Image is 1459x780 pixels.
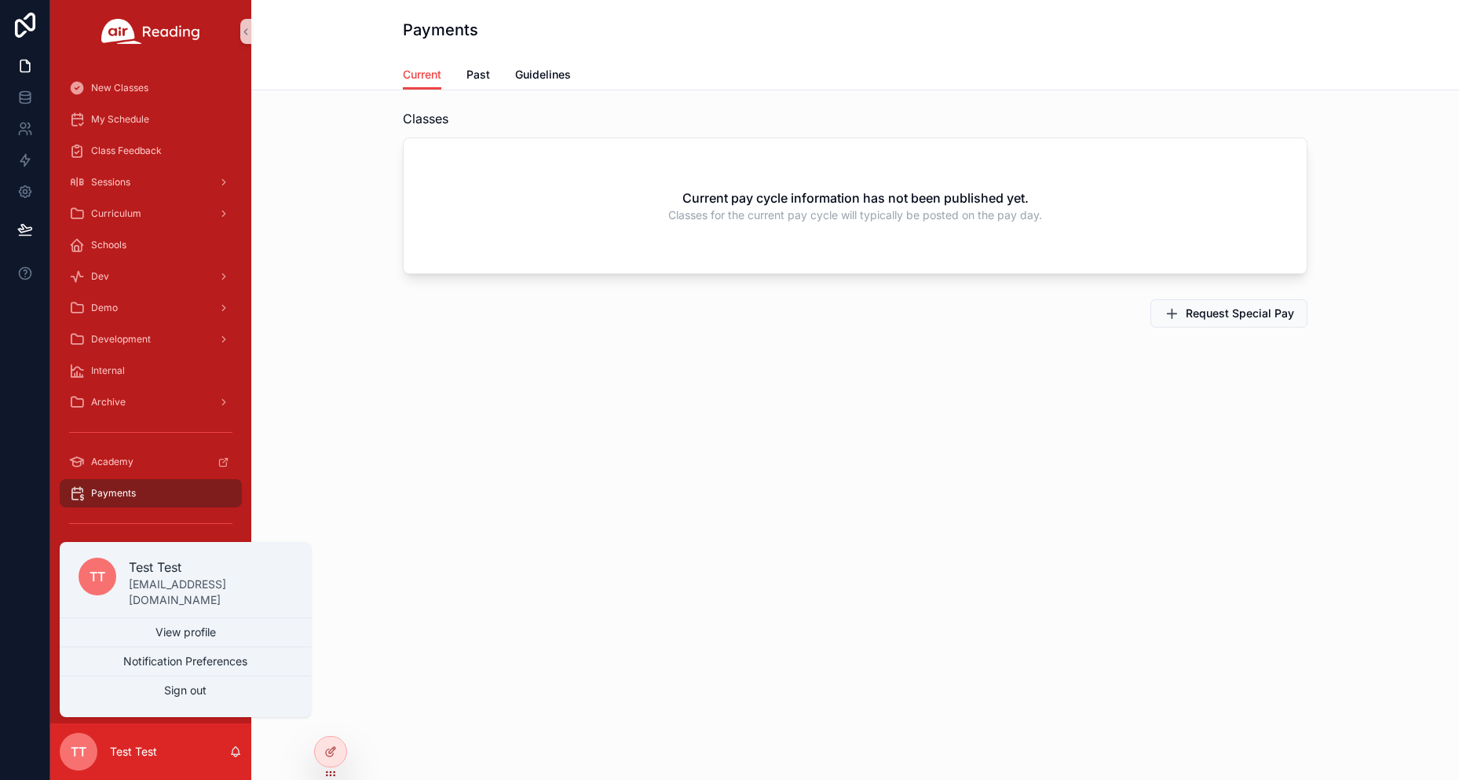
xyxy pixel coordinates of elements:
a: Schools [60,231,242,259]
span: TT [90,567,105,586]
span: Archive [91,396,126,408]
span: Dev [91,270,109,283]
a: Dev [60,262,242,291]
span: Schools [91,239,126,251]
a: Past [466,60,490,92]
span: Request Special Pay [1186,306,1294,321]
p: [EMAIL_ADDRESS][DOMAIN_NAME] [129,577,292,608]
p: Test Test [110,744,157,760]
a: Current [403,60,441,90]
a: Internal [60,357,242,385]
span: TT [71,742,86,761]
span: Guidelines [515,67,571,82]
span: Current [403,67,441,82]
span: Curriculum [91,207,141,220]
a: Sessions [60,168,242,196]
span: Class Feedback [91,145,162,157]
a: Payments [60,479,242,507]
p: Test Test [129,558,292,577]
a: View profile [60,618,311,646]
span: Development [91,333,151,346]
a: Account [60,539,242,567]
button: Request Special Pay [1150,299,1307,328]
a: Archive [60,388,242,416]
span: Payments [91,487,136,500]
span: Past [466,67,490,82]
span: Sessions [91,176,130,189]
button: Sign out [60,676,311,705]
a: Guidelines [515,60,571,92]
a: Demo [60,294,242,322]
a: Class Feedback [60,137,242,165]
span: New Classes [91,82,148,94]
span: Classes [403,109,448,128]
a: Development [60,325,242,353]
img: App logo [101,19,200,44]
a: My Schedule [60,105,242,134]
span: My Schedule [91,113,149,126]
a: New Classes [60,74,242,102]
span: Demo [91,302,118,314]
button: Notification Preferences [60,647,311,676]
h2: Current pay cycle information has not been published yet. [682,189,1029,207]
div: scrollable content [50,63,251,723]
a: Curriculum [60,200,242,228]
span: Internal [91,364,125,377]
a: Academy [60,448,242,476]
span: Academy [91,456,133,468]
h1: Payments [403,19,478,41]
span: Classes for the current pay cycle will typically be posted on the pay day. [668,207,1042,223]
